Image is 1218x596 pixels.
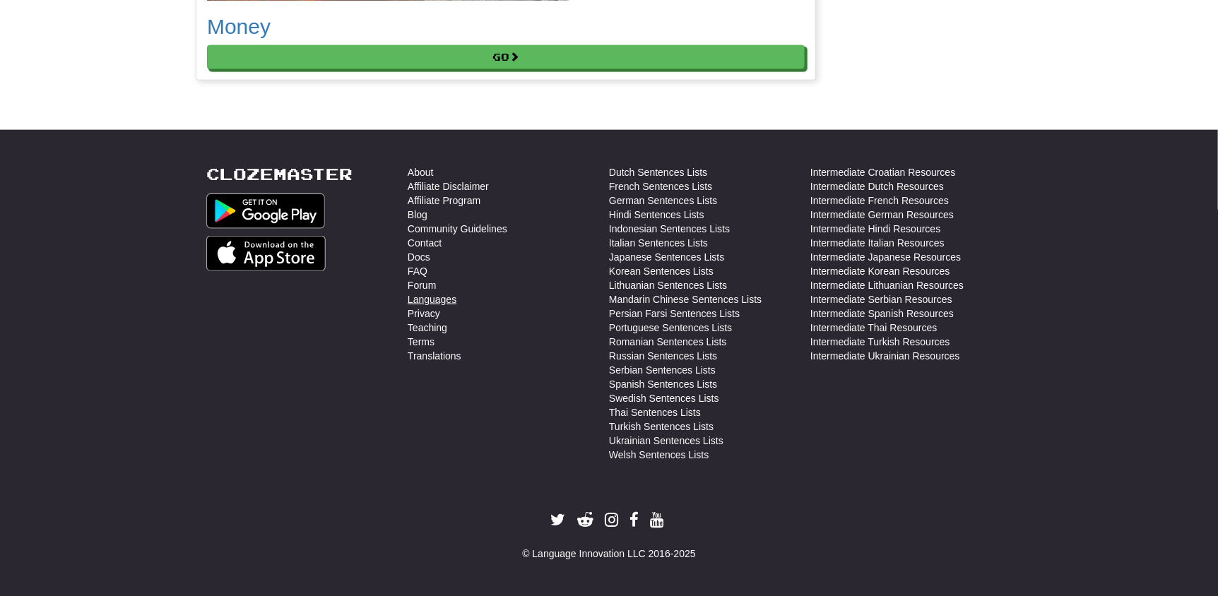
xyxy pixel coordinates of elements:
[408,292,456,306] a: Languages
[609,306,740,321] a: Persian Farsi Sentences Lists
[609,292,762,306] a: Mandarin Chinese Sentences Lists
[408,278,436,292] a: Forum
[408,335,434,349] a: Terms
[609,278,727,292] a: Lithuanian Sentences Lists
[408,349,461,363] a: Translations
[408,179,489,193] a: Affiliate Disclaimer
[609,363,716,377] a: Serbian Sentences Lists
[609,165,707,179] a: Dutch Sentences Lists
[408,222,507,236] a: Community Guidelines
[609,250,724,264] a: Japanese Sentences Lists
[810,264,950,278] a: Intermediate Korean Resources
[609,321,732,335] a: Portuguese Sentences Lists
[810,335,950,349] a: Intermediate Turkish Resources
[609,179,712,193] a: French Sentences Lists
[408,321,447,335] a: Teaching
[810,349,960,363] a: Intermediate Ukrainian Resources
[810,292,952,306] a: Intermediate Serbian Resources
[609,222,730,236] a: Indonesian Sentences Lists
[810,179,944,193] a: Intermediate Dutch Resources
[408,264,427,278] a: FAQ
[810,306,954,321] a: Intermediate Spanish Resources
[408,250,430,264] a: Docs
[408,208,427,222] a: Blog
[206,547,1012,561] div: © Language Innovation LLC 2016-2025
[408,236,442,250] a: Contact
[609,193,717,208] a: German Sentences Lists
[609,391,719,405] a: Swedish Sentences Lists
[609,405,701,419] a: Thai Sentences Lists
[206,236,326,271] img: Get it on App Store
[810,250,961,264] a: Intermediate Japanese Resources
[609,434,723,448] a: Ukrainian Sentences Lists
[609,335,727,349] a: Romanian Sentences Lists
[609,236,708,250] a: Italian Sentences Lists
[609,448,709,462] a: Welsh Sentences Lists
[206,165,353,183] a: Clozemaster
[408,193,480,208] a: Affiliate Program
[408,165,434,179] a: About
[810,321,938,335] a: Intermediate Thai Resources
[810,236,945,250] a: Intermediate Italian Resources
[609,349,717,363] a: Russian Sentences Lists
[609,377,717,391] a: Spanish Sentences Lists
[609,208,704,222] a: Hindi Sentences Lists
[810,208,954,222] a: Intermediate German Resources
[609,264,714,278] a: Korean Sentences Lists
[810,165,955,179] a: Intermediate Croatian Resources
[810,278,964,292] a: Intermediate Lithuanian Resources
[408,306,440,321] a: Privacy
[207,15,805,38] h2: Money
[810,193,949,208] a: Intermediate French Resources
[206,193,325,229] img: Get it on Google Play
[609,419,714,434] a: Turkish Sentences Lists
[810,222,940,236] a: Intermediate Hindi Resources
[207,45,805,69] button: Go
